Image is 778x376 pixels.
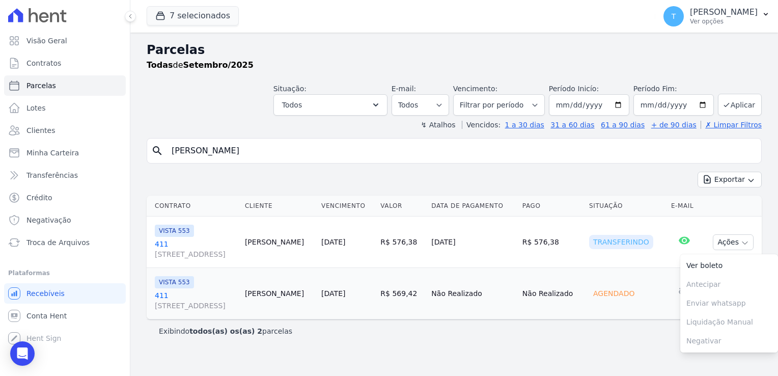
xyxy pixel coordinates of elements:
i: search [151,145,163,157]
span: Negativação [26,215,71,225]
span: Crédito [26,193,52,203]
span: Enviar whatsapp [680,294,778,313]
span: Antecipar [680,275,778,294]
span: Liquidação Manual [680,313,778,332]
label: Período Fim: [633,84,714,94]
th: Pago [518,196,585,217]
div: Transferindo [589,235,653,249]
span: Recebíveis [26,288,65,299]
span: Clientes [26,125,55,136]
button: Exportar [698,172,762,187]
span: T [672,13,676,20]
a: Parcelas [4,75,126,96]
strong: Todas [147,60,173,70]
span: Troca de Arquivos [26,237,90,248]
td: R$ 576,38 [376,217,427,268]
a: 411[STREET_ADDRESS] [155,239,237,259]
button: Ações [713,234,754,250]
a: Recebíveis [4,283,126,304]
p: de [147,59,254,71]
a: [DATE] [321,238,345,246]
a: Crédito [4,187,126,208]
td: R$ 576,38 [518,217,585,268]
b: todos(as) os(as) 2 [189,327,262,335]
button: Aplicar [718,94,762,116]
label: Vencimento: [453,85,497,93]
span: Minha Carteira [26,148,79,158]
span: [STREET_ADDRESS] [155,249,237,259]
label: ↯ Atalhos [421,121,455,129]
span: Lotes [26,103,46,113]
h2: Parcelas [147,41,762,59]
a: Conta Hent [4,306,126,326]
a: Visão Geral [4,31,126,51]
label: E-mail: [392,85,416,93]
td: [DATE] [427,217,518,268]
div: Agendado [589,286,638,301]
a: Contratos [4,53,126,73]
button: T [PERSON_NAME] Ver opções [655,2,778,31]
a: ✗ Limpar Filtros [701,121,762,129]
span: VISTA 553 [155,225,194,237]
strong: Setembro/2025 [183,60,254,70]
span: VISTA 553 [155,276,194,288]
td: Não Realizado [518,268,585,319]
a: Clientes [4,120,126,141]
p: Exibindo parcelas [159,326,292,336]
a: + de 90 dias [651,121,697,129]
th: Situação [585,196,667,217]
a: Ver boleto [680,256,778,275]
label: Período Inicío: [549,85,599,93]
span: Transferências [26,170,78,180]
a: Minha Carteira [4,143,126,163]
th: Data de Pagamento [427,196,518,217]
a: Negativação [4,210,126,230]
a: [DATE] [321,289,345,298]
label: Vencidos: [462,121,501,129]
span: Parcelas [26,80,56,91]
span: Visão Geral [26,36,67,46]
th: Valor [376,196,427,217]
a: 61 a 90 dias [601,121,645,129]
span: Todos [282,99,302,111]
button: 7 selecionados [147,6,239,25]
a: 31 a 60 dias [550,121,594,129]
a: Lotes [4,98,126,118]
th: E-mail [667,196,702,217]
span: Conta Hent [26,311,67,321]
th: Vencimento [317,196,376,217]
th: Contrato [147,196,241,217]
td: Não Realizado [427,268,518,319]
label: Situação: [273,85,307,93]
a: Troca de Arquivos [4,232,126,253]
th: Cliente [241,196,317,217]
a: 1 a 30 dias [505,121,544,129]
td: [PERSON_NAME] [241,268,317,319]
div: Plataformas [8,267,122,279]
button: Todos [273,94,387,116]
span: Contratos [26,58,61,68]
td: [PERSON_NAME] [241,217,317,268]
p: Ver opções [690,17,758,25]
input: Buscar por nome do lote ou do cliente [165,141,757,161]
p: [PERSON_NAME] [690,7,758,17]
a: 411[STREET_ADDRESS] [155,290,237,311]
td: R$ 569,42 [376,268,427,319]
a: Transferências [4,165,126,185]
span: [STREET_ADDRESS] [155,301,237,311]
div: Open Intercom Messenger [10,341,35,366]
